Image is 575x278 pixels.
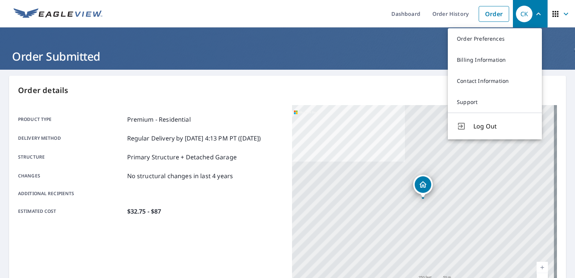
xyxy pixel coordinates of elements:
span: Log Out [473,122,533,131]
p: Delivery method [18,134,124,143]
p: Premium - Residential [127,115,191,124]
p: Product type [18,115,124,124]
a: Billing Information [448,49,542,70]
p: $32.75 - $87 [127,207,161,216]
p: Primary Structure + Detached Garage [127,153,237,162]
a: Current Level 17, Zoom In [537,262,548,273]
p: Changes [18,171,124,180]
div: Dropped pin, building 1, Residential property, 25 Swan Lake Dr Sumter, SC 29150 [413,175,433,198]
img: EV Logo [14,8,102,20]
p: Additional recipients [18,190,124,197]
p: Estimated cost [18,207,124,216]
a: Order Preferences [448,28,542,49]
h1: Order Submitted [9,49,566,64]
p: Regular Delivery by [DATE] 4:13 PM PT ([DATE]) [127,134,261,143]
a: Support [448,92,542,113]
button: Log Out [448,113,542,139]
p: Order details [18,85,557,96]
p: No structural changes in last 4 years [127,171,233,180]
div: CK [516,6,532,22]
a: Contact Information [448,70,542,92]
p: Structure [18,153,124,162]
a: Order [479,6,509,22]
